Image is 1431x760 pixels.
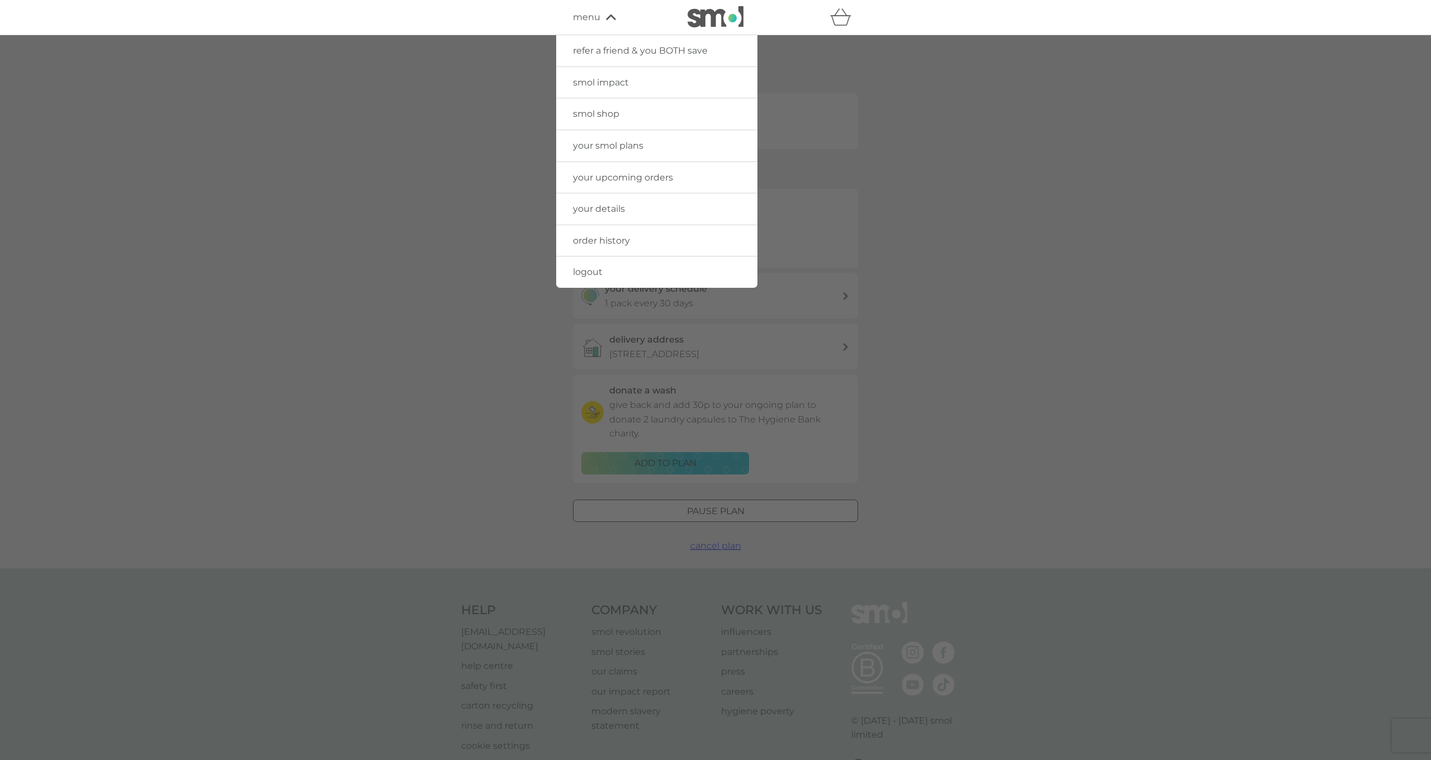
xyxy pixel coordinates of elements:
[573,203,625,214] span: your details
[688,6,743,27] img: smol
[556,67,757,98] a: smol impact
[556,225,757,256] a: order history
[573,77,629,88] span: smol impact
[573,235,630,246] span: order history
[556,193,757,225] a: your details
[573,45,708,56] span: refer a friend & you BOTH save
[556,162,757,193] a: your upcoming orders
[573,108,619,119] span: smol shop
[573,140,643,151] span: your smol plans
[573,267,603,277] span: logout
[830,6,858,28] div: basket
[556,98,757,130] a: smol shop
[556,35,757,66] a: refer a friend & you BOTH save
[573,10,600,25] span: menu
[556,256,757,288] a: logout
[556,130,757,161] a: your smol plans
[573,172,673,183] span: your upcoming orders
